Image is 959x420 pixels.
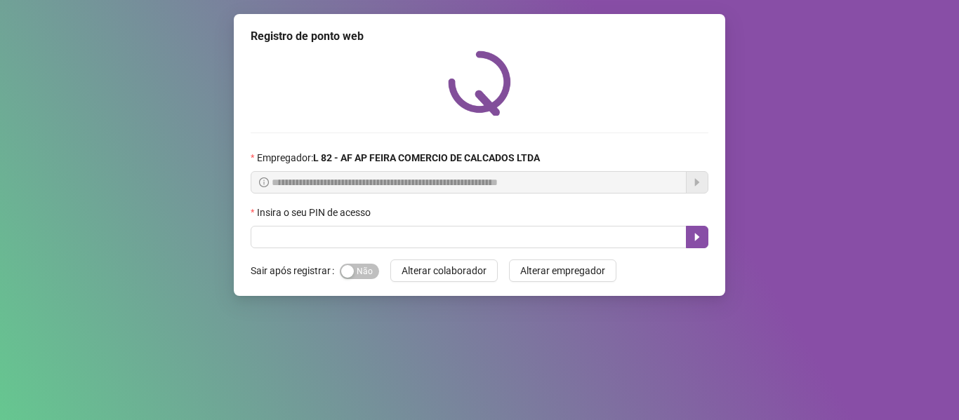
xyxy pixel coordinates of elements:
span: Alterar colaborador [402,263,487,278]
span: caret-right [692,231,703,243]
button: Alterar empregador [509,259,616,282]
span: Empregador : [257,150,540,165]
span: info-circle [259,177,269,187]
div: Registro de ponto web [251,28,708,45]
label: Sair após registrar [251,259,340,282]
strong: L 82 - AF AP FEIRA COMERCIO DE CALCADOS LTDA [313,152,540,163]
span: Alterar empregador [520,263,605,278]
button: Alterar colaborador [390,259,498,282]
img: QRPoint [448,50,511,116]
label: Insira o seu PIN de acesso [251,205,380,220]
